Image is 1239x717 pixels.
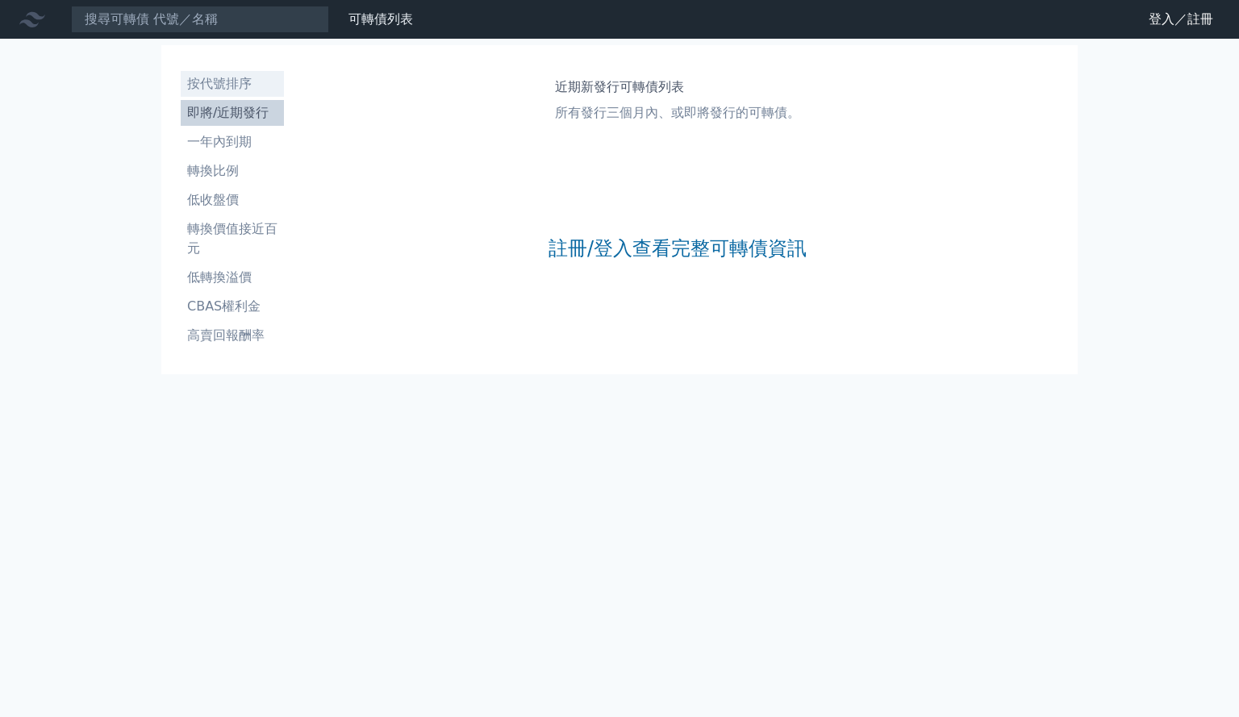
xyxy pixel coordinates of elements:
a: 登入／註冊 [1136,6,1226,32]
p: 所有發行三個月內、或即將發行的可轉債。 [555,103,800,123]
a: 可轉債列表 [348,11,413,27]
a: 高賣回報酬率 [181,323,284,348]
a: 即將/近期發行 [181,100,284,126]
li: 低轉換溢價 [181,268,284,287]
a: CBAS權利金 [181,294,284,319]
a: 轉換比例 [181,158,284,184]
li: 一年內到期 [181,132,284,152]
a: 低收盤價 [181,187,284,213]
a: 一年內到期 [181,129,284,155]
li: 按代號排序 [181,74,284,94]
li: 高賣回報酬率 [181,326,284,345]
li: 即將/近期發行 [181,103,284,123]
li: 轉換比例 [181,161,284,181]
li: 轉換價值接近百元 [181,219,284,258]
li: CBAS權利金 [181,297,284,316]
h1: 近期新發行可轉債列表 [555,77,800,97]
a: 低轉換溢價 [181,265,284,290]
a: 轉換價值接近百元 [181,216,284,261]
input: 搜尋可轉債 代號／名稱 [71,6,329,33]
a: 註冊/登入查看完整可轉債資訊 [549,236,807,261]
li: 低收盤價 [181,190,284,210]
a: 按代號排序 [181,71,284,97]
